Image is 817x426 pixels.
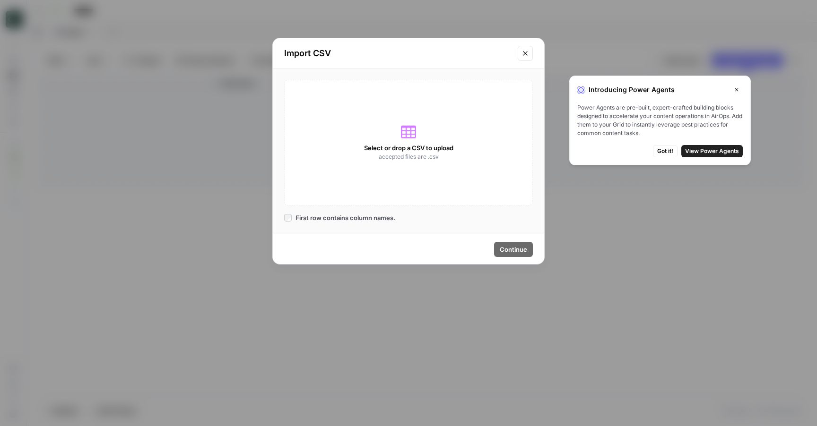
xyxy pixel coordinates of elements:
[518,46,533,61] button: Close modal
[379,153,439,161] span: accepted files are .csv
[500,245,527,254] span: Continue
[685,147,739,155] span: View Power Agents
[657,147,673,155] span: Got it!
[284,214,292,222] input: First row contains column names.
[653,145,678,157] button: Got it!
[296,213,395,222] span: First row contains column names.
[577,103,743,137] span: Power Agents are pre-built, expert-crafted building blocks designed to accelerate your content op...
[364,143,453,153] span: Select or drop a CSV to upload
[284,47,512,60] h2: Import CSV
[577,84,743,96] div: Introducing Power Agents
[494,242,533,257] button: Continue
[681,145,743,157] button: View Power Agents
